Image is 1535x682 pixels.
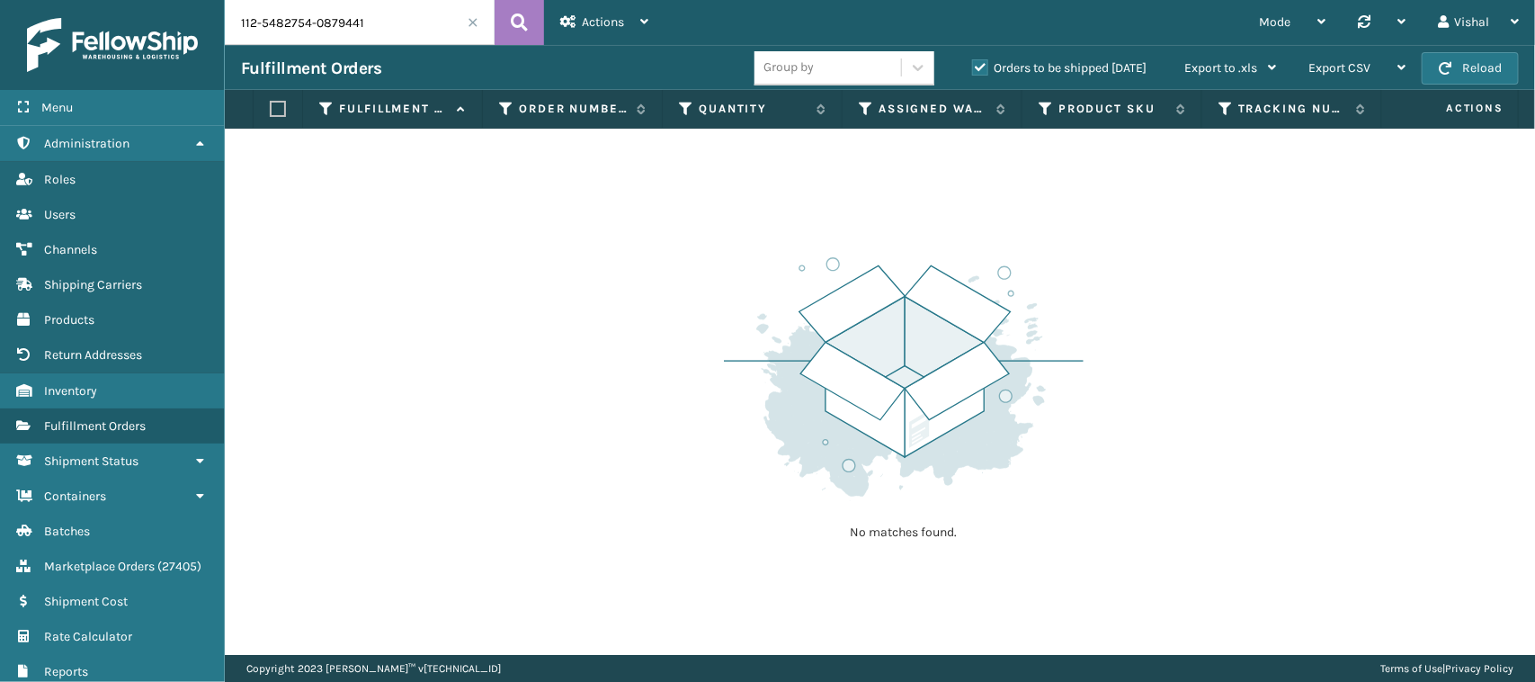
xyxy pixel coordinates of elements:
[1058,101,1167,117] label: Product SKU
[1308,60,1370,76] span: Export CSV
[44,277,142,292] span: Shipping Carriers
[1380,655,1513,682] div: |
[763,58,814,77] div: Group by
[44,418,146,434] span: Fulfillment Orders
[972,60,1147,76] label: Orders to be shipped [DATE]
[582,14,624,30] span: Actions
[44,594,128,609] span: Shipment Cost
[1184,60,1257,76] span: Export to .xls
[241,58,381,79] h3: Fulfillment Orders
[1422,52,1519,85] button: Reload
[1445,662,1513,675] a: Privacy Policy
[879,101,987,117] label: Assigned Warehouse
[44,524,90,539] span: Batches
[27,18,198,72] img: logo
[44,629,132,644] span: Rate Calculator
[699,101,808,117] label: Quantity
[44,664,88,679] span: Reports
[44,559,155,574] span: Marketplace Orders
[44,453,138,469] span: Shipment Status
[339,101,448,117] label: Fulfillment Order Id
[1389,94,1514,123] span: Actions
[1238,101,1347,117] label: Tracking Number
[1259,14,1290,30] span: Mode
[1380,662,1442,675] a: Terms of Use
[519,101,628,117] label: Order Number
[44,172,76,187] span: Roles
[44,383,97,399] span: Inventory
[157,559,201,574] span: ( 27405 )
[246,655,501,682] p: Copyright 2023 [PERSON_NAME]™ v [TECHNICAL_ID]
[44,312,94,328] span: Products
[44,242,97,257] span: Channels
[41,100,73,115] span: Menu
[44,489,106,504] span: Containers
[44,347,142,363] span: Return Addresses
[44,136,129,151] span: Administration
[44,207,76,222] span: Users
